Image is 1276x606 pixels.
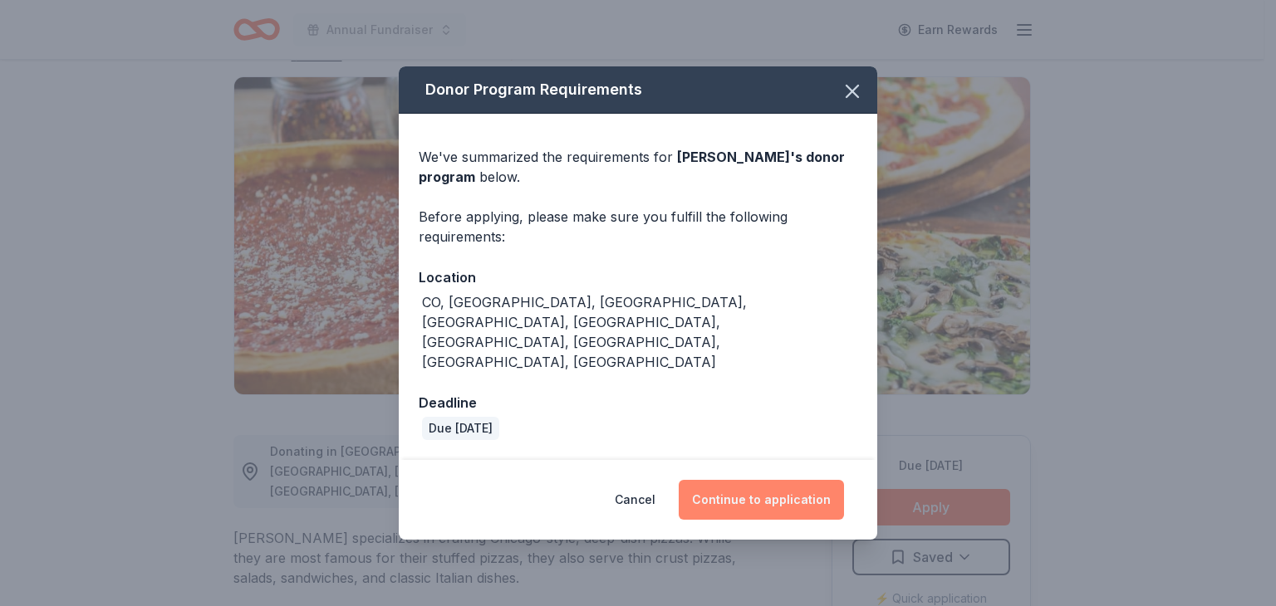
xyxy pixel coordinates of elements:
[419,207,857,247] div: Before applying, please make sure you fulfill the following requirements:
[419,392,857,413] div: Deadline
[679,480,844,520] button: Continue to application
[399,66,877,114] div: Donor Program Requirements
[419,266,857,288] div: Location
[422,417,499,440] div: Due [DATE]
[615,480,655,520] button: Cancel
[419,147,857,187] div: We've summarized the requirements for below.
[422,292,857,372] div: CO, [GEOGRAPHIC_DATA], [GEOGRAPHIC_DATA], [GEOGRAPHIC_DATA], [GEOGRAPHIC_DATA], [GEOGRAPHIC_DATA]...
